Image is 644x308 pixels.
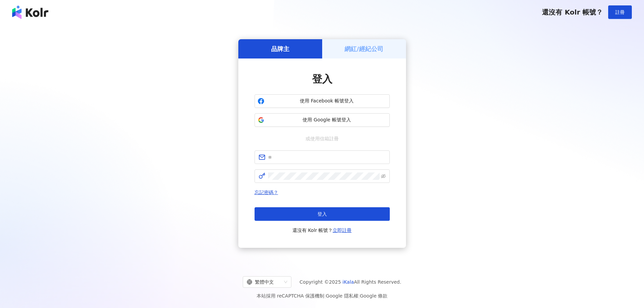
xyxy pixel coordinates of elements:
[301,135,343,142] span: 或使用信箱註冊
[333,228,352,233] a: 立即註冊
[255,113,390,127] button: 使用 Google 帳號登入
[360,293,387,299] a: Google 條款
[358,293,360,299] span: |
[324,293,326,299] span: |
[267,98,387,104] span: 使用 Facebook 帳號登入
[257,292,387,300] span: 本站採用 reCAPTCHA 保護機制
[247,277,281,287] div: 繁體中文
[271,45,289,53] h5: 品牌主
[12,5,48,19] img: logo
[608,5,632,19] button: 註冊
[255,207,390,221] button: 登入
[292,226,352,234] span: 還沒有 Kolr 帳號？
[381,174,386,179] span: eye-invisible
[267,117,387,123] span: 使用 Google 帳號登入
[312,73,332,85] span: 登入
[317,211,327,217] span: 登入
[255,190,278,195] a: 忘記密碼？
[300,278,401,286] span: Copyright © 2025 All Rights Reserved.
[615,9,625,15] span: 註冊
[542,8,603,16] span: 還沒有 Kolr 帳號？
[255,94,390,108] button: 使用 Facebook 帳號登入
[342,279,354,285] a: iKala
[326,293,358,299] a: Google 隱私權
[344,45,383,53] h5: 網紅/經紀公司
